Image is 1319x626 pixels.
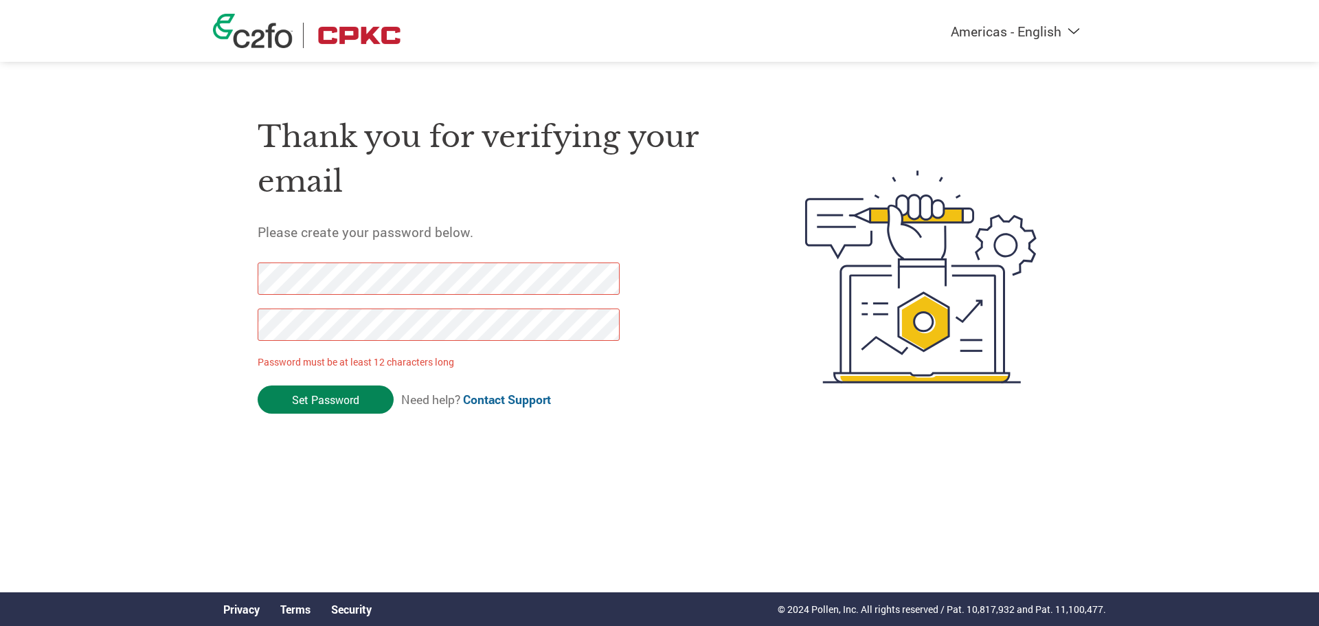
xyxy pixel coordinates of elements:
[778,602,1106,616] p: © 2024 Pollen, Inc. All rights reserved / Pat. 10,817,932 and Pat. 11,100,477.
[223,602,260,616] a: Privacy
[280,602,311,616] a: Terms
[213,14,293,48] img: c2fo logo
[463,392,551,407] a: Contact Support
[258,115,740,203] h1: Thank you for verifying your email
[258,223,740,241] h5: Please create your password below.
[401,392,551,407] span: Need help?
[780,95,1062,459] img: create-password
[258,355,624,369] p: Password must be at least 12 characters long
[331,602,372,616] a: Security
[314,23,405,48] img: CPKC
[258,385,394,414] input: Set Password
